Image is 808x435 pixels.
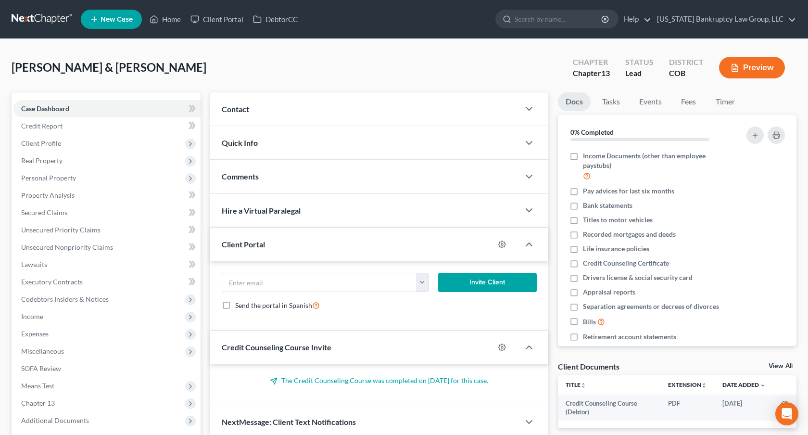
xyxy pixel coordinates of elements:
[583,332,676,342] span: Retirement account statements
[619,11,651,28] a: Help
[13,239,201,256] a: Unsecured Nonpriority Claims
[583,273,693,282] span: Drivers license & social security card
[21,382,54,390] span: Means Test
[21,139,61,147] span: Client Profile
[583,201,632,210] span: Bank statements
[13,273,201,291] a: Executory Contracts
[21,278,83,286] span: Executory Contracts
[21,208,67,217] span: Secured Claims
[583,302,719,311] span: Separation agreements or decrees of divorces
[145,11,186,28] a: Home
[673,92,704,111] a: Fees
[21,330,49,338] span: Expenses
[652,11,796,28] a: [US_STATE] Bankruptcy Law Group, LLC
[708,92,743,111] a: Timer
[21,226,101,234] span: Unsecured Priority Claims
[222,343,331,352] span: Credit Counseling Course Invite
[558,395,660,421] td: Credit Counseling Course (Debtor)
[775,402,798,425] div: Open Intercom Messenger
[222,104,249,114] span: Contact
[715,395,773,421] td: [DATE]
[13,256,201,273] a: Lawsuits
[583,151,729,170] span: Income Documents (other than employee paystubs)
[583,317,596,327] span: Bills
[581,383,586,388] i: unfold_more
[660,395,715,421] td: PDF
[13,221,201,239] a: Unsecured Priority Claims
[570,128,614,136] strong: 0% Completed
[13,360,201,377] a: SOFA Review
[583,215,653,225] span: Titles to motor vehicles
[101,16,133,23] span: New Case
[21,399,55,407] span: Chapter 13
[235,301,312,309] span: Send the portal in Spanish
[669,57,704,68] div: District
[21,416,89,424] span: Additional Documents
[583,258,669,268] span: Credit Counseling Certificate
[222,417,356,426] span: NextMessage: Client Text Notifications
[625,57,654,68] div: Status
[222,240,265,249] span: Client Portal
[594,92,628,111] a: Tasks
[21,122,63,130] span: Credit Report
[558,361,619,371] div: Client Documents
[631,92,669,111] a: Events
[21,191,75,199] span: Property Analysis
[21,156,63,165] span: Real Property
[583,186,674,196] span: Pay advices for last six months
[13,204,201,221] a: Secured Claims
[573,57,610,68] div: Chapter
[222,138,258,147] span: Quick Info
[21,243,113,251] span: Unsecured Nonpriority Claims
[13,187,201,204] a: Property Analysis
[558,92,591,111] a: Docs
[701,383,707,388] i: unfold_more
[186,11,248,28] a: Client Portal
[438,273,537,292] button: Invite Client
[583,287,635,297] span: Appraisal reports
[13,117,201,135] a: Credit Report
[222,376,537,385] p: The Credit Counseling Course was completed on [DATE] for this case.
[13,100,201,117] a: Case Dashboard
[21,174,76,182] span: Personal Property
[222,206,301,215] span: Hire a Virtual Paralegal
[719,57,785,78] button: Preview
[21,260,47,269] span: Lawsuits
[669,68,704,79] div: COB
[601,68,610,77] span: 13
[21,104,69,113] span: Case Dashboard
[583,244,649,254] span: Life insurance policies
[222,273,417,292] input: Enter email
[722,381,766,388] a: Date Added expand_more
[515,10,603,28] input: Search by name...
[248,11,303,28] a: DebtorCC
[566,381,586,388] a: Titleunfold_more
[668,381,707,388] a: Extensionunfold_more
[769,363,793,370] a: View All
[583,230,676,239] span: Recorded mortgages and deeds
[21,364,61,372] span: SOFA Review
[21,295,109,303] span: Codebtors Insiders & Notices
[573,68,610,79] div: Chapter
[21,347,64,355] span: Miscellaneous
[222,172,259,181] span: Comments
[760,383,766,388] i: expand_more
[12,60,206,74] span: [PERSON_NAME] & [PERSON_NAME]
[625,68,654,79] div: Lead
[21,312,43,320] span: Income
